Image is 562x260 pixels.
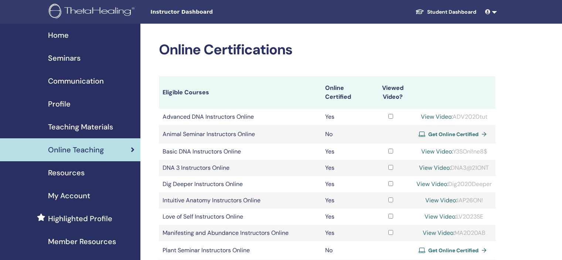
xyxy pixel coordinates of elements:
div: MA2020AB [416,229,492,237]
td: Yes [321,109,369,125]
a: View Video: [416,180,448,188]
h2: Online Certifications [159,41,495,58]
a: Get Online Certified [419,245,490,256]
td: Basic DNA Instructors Online [159,143,321,160]
td: No [321,241,369,260]
td: DNA 3 Instructors Online [159,160,321,176]
td: Plant Seminar Instructors Online [159,241,321,260]
span: Member Resources [48,236,116,247]
td: Yes [321,143,369,160]
a: Student Dashboard [409,5,482,19]
td: Yes [321,176,369,192]
span: Instructor Dashboard [150,8,261,16]
span: Communication [48,75,104,87]
td: Manifesting and Abundance Instructors Online [159,225,321,241]
div: DNA3@21ONT [416,163,492,172]
span: Highlighted Profile [48,213,112,224]
span: Profile [48,98,71,109]
th: Online Certified [321,76,369,109]
a: View Video: [425,196,457,204]
img: graduation-cap-white.svg [415,9,424,15]
td: No [321,125,369,143]
span: Online Teaching [48,144,104,155]
td: Yes [321,192,369,209]
td: Yes [321,225,369,241]
span: Get Online Certified [428,131,478,138]
div: Y3SOnl!ne8$ [416,147,492,156]
span: Get Online Certified [428,247,478,254]
th: Eligible Courses [159,76,321,109]
a: View Video: [423,229,454,237]
span: Home [48,30,69,41]
td: Yes [321,160,369,176]
img: logo.png [49,4,137,20]
div: LV2023SE [416,212,492,221]
td: Animal Seminar Instructors Online [159,125,321,143]
td: Advanced DNA Instructors Online [159,109,321,125]
a: Get Online Certified [419,129,490,140]
td: Dig Deeper Instructors Online [159,176,321,192]
td: Yes [321,209,369,225]
a: View Video: [421,148,453,155]
span: Seminars [48,53,81,64]
td: Love of Self Instructors Online [159,209,321,225]
td: Intuitive Anatomy Instructors Online [159,192,321,209]
a: View Video: [421,113,453,121]
a: View Video: [425,213,456,220]
span: My Account [48,190,90,201]
span: Teaching Materials [48,121,113,132]
div: Dig2020Deeper [416,180,492,189]
th: Viewed Video? [369,76,413,109]
span: Resources [48,167,85,178]
div: ADV2020tut [416,112,492,121]
a: View Video: [419,164,451,172]
div: IAP26ON! [416,196,492,205]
